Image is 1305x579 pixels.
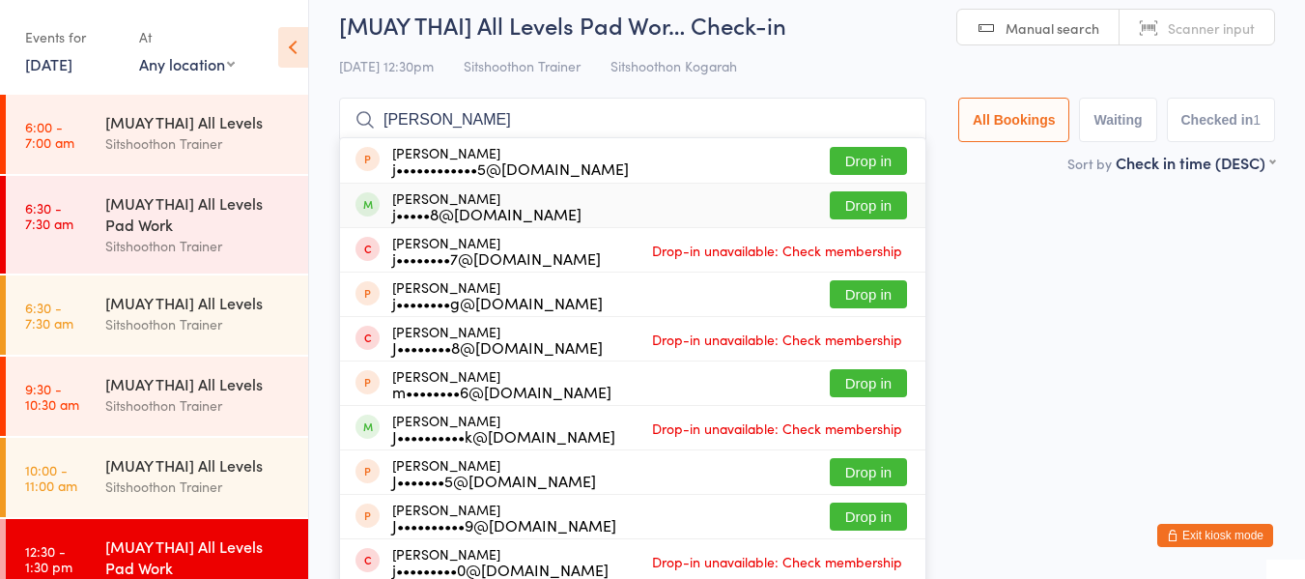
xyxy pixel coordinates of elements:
[6,438,308,517] a: 10:00 -11:00 am[MUAY THAI] All LevelsSitshoothon Trainer
[830,503,907,531] button: Drop in
[392,502,616,533] div: [PERSON_NAME]
[105,111,292,132] div: [MUAY THAI] All Levels
[392,339,603,355] div: J••••••••8@[DOMAIN_NAME]
[392,562,609,577] div: j•••••••••0@[DOMAIN_NAME]
[392,428,615,444] div: J••••••••••k@[DOMAIN_NAME]
[105,292,292,313] div: [MUAY THAI] All Levels
[392,413,615,444] div: [PERSON_NAME]
[830,191,907,219] button: Drop in
[105,536,292,578] div: [MUAY THAI] All Levels Pad Work
[392,206,582,221] div: j•••••8@[DOMAIN_NAME]
[1168,18,1255,38] span: Scanner input
[392,279,603,310] div: [PERSON_NAME]
[1079,98,1156,142] button: Waiting
[647,547,907,576] span: Drop-in unavailable: Check membership
[1006,18,1099,38] span: Manual search
[1167,98,1276,142] button: Checked in1
[105,394,292,417] div: Sitshoothon Trainer
[1157,524,1273,547] button: Exit kiosk mode
[1253,112,1261,128] div: 1
[392,160,629,176] div: j••••••••••••5@[DOMAIN_NAME]
[392,384,611,399] div: m••••••••6@[DOMAIN_NAME]
[830,280,907,308] button: Drop in
[610,56,737,75] span: Sitshoothon Kogarah
[25,462,77,493] time: 10:00 - 11:00 am
[392,190,582,221] div: [PERSON_NAME]
[647,236,907,265] span: Drop-in unavailable: Check membership
[1116,152,1275,173] div: Check in time (DESC)
[392,235,601,266] div: [PERSON_NAME]
[139,21,235,53] div: At
[105,132,292,155] div: Sitshoothon Trainer
[392,368,611,399] div: [PERSON_NAME]
[339,98,926,142] input: Search
[830,458,907,486] button: Drop in
[25,119,74,150] time: 6:00 - 7:00 am
[25,300,73,331] time: 6:30 - 7:30 am
[1067,154,1112,173] label: Sort by
[392,324,603,355] div: [PERSON_NAME]
[830,369,907,397] button: Drop in
[25,543,72,574] time: 12:30 - 1:30 pm
[105,454,292,476] div: [MUAY THAI] All Levels
[6,357,308,436] a: 9:30 -10:30 am[MUAY THAI] All LevelsSitshoothon Trainer
[339,9,1275,41] h2: [MUAY THAI] All Levels Pad Wor… Check-in
[392,250,601,266] div: j••••••••7@[DOMAIN_NAME]
[830,147,907,175] button: Drop in
[392,473,596,488] div: J•••••••5@[DOMAIN_NAME]
[25,381,79,412] time: 9:30 - 10:30 am
[25,53,72,74] a: [DATE]
[139,53,235,74] div: Any location
[392,457,596,488] div: [PERSON_NAME]
[392,145,629,176] div: [PERSON_NAME]
[6,176,308,274] a: 6:30 -7:30 am[MUAY THAI] All Levels Pad WorkSitshoothon Trainer
[6,275,308,355] a: 6:30 -7:30 am[MUAY THAI] All LevelsSitshoothon Trainer
[392,517,616,533] div: J••••••••••9@[DOMAIN_NAME]
[464,56,581,75] span: Sitshoothon Trainer
[339,56,434,75] span: [DATE] 12:30pm
[25,21,120,53] div: Events for
[105,373,292,394] div: [MUAY THAI] All Levels
[392,295,603,310] div: j••••••••g@[DOMAIN_NAME]
[647,325,907,354] span: Drop-in unavailable: Check membership
[647,414,907,443] span: Drop-in unavailable: Check membership
[105,235,292,257] div: Sitshoothon Trainer
[105,476,292,498] div: Sitshoothon Trainer
[105,313,292,335] div: Sitshoothon Trainer
[958,98,1070,142] button: All Bookings
[6,95,308,174] a: 6:00 -7:00 am[MUAY THAI] All LevelsSitshoothon Trainer
[105,192,292,235] div: [MUAY THAI] All Levels Pad Work
[392,546,609,577] div: [PERSON_NAME]
[25,200,73,231] time: 6:30 - 7:30 am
